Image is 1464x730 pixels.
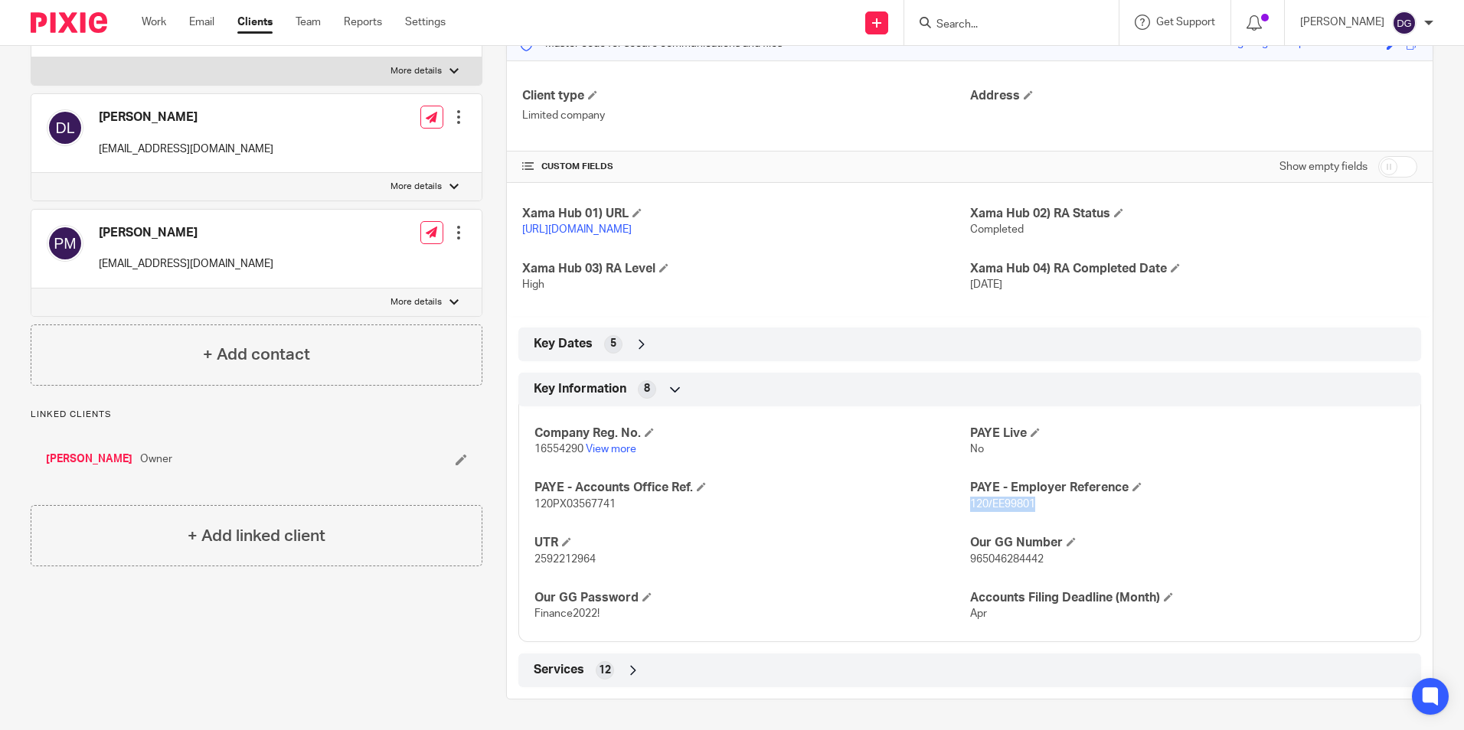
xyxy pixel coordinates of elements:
[644,381,650,396] span: 8
[522,206,969,222] h4: Xama Hub 01) URL
[970,224,1024,235] span: Completed
[534,499,616,510] span: 120PX03567741
[522,108,969,123] p: Limited company
[935,18,1073,32] input: Search
[31,409,482,421] p: Linked clients
[534,480,969,496] h4: PAYE - Accounts Office Ref.
[1300,15,1384,30] p: [PERSON_NAME]
[534,444,583,455] span: 16554290
[522,88,969,104] h4: Client type
[534,336,593,352] span: Key Dates
[970,554,1044,565] span: 965046284442
[1156,17,1215,28] span: Get Support
[405,15,446,30] a: Settings
[970,590,1405,606] h4: Accounts Filing Deadline (Month)
[970,499,1035,510] span: 120/EE99801
[47,109,83,146] img: svg%3E
[522,261,969,277] h4: Xama Hub 03) RA Level
[610,336,616,351] span: 5
[534,590,969,606] h4: Our GG Password
[970,444,984,455] span: No
[522,279,544,290] span: High
[534,554,596,565] span: 2592212964
[99,225,273,241] h4: [PERSON_NAME]
[534,425,969,442] h4: Company Reg. No.
[970,608,987,619] span: Apr
[344,15,382,30] a: Reports
[1392,11,1417,35] img: svg%3E
[970,535,1405,551] h4: Our GG Number
[534,381,626,397] span: Key Information
[1279,159,1368,174] label: Show empty fields
[970,279,1002,290] span: [DATE]
[296,15,321,30] a: Team
[970,88,1417,104] h4: Address
[99,109,273,125] h4: [PERSON_NAME]
[534,662,584,678] span: Services
[237,15,273,30] a: Clients
[391,296,442,308] p: More details
[99,256,273,272] p: [EMAIL_ADDRESS][DOMAIN_NAME]
[391,181,442,193] p: More details
[140,451,172,467] span: Owner
[46,451,132,467] a: [PERSON_NAME]
[970,480,1405,496] h4: PAYE - Employer Reference
[534,535,969,551] h4: UTR
[970,425,1405,442] h4: PAYE Live
[47,225,83,262] img: svg%3E
[391,65,442,77] p: More details
[599,663,611,678] span: 12
[586,444,636,455] a: View more
[189,15,214,30] a: Email
[522,161,969,173] h4: CUSTOM FIELDS
[188,524,325,548] h4: + Add linked client
[970,206,1417,222] h4: Xama Hub 02) RA Status
[99,142,273,157] p: [EMAIL_ADDRESS][DOMAIN_NAME]
[142,15,166,30] a: Work
[203,343,310,367] h4: + Add contact
[970,261,1417,277] h4: Xama Hub 04) RA Completed Date
[522,224,632,235] a: [URL][DOMAIN_NAME]
[31,12,107,33] img: Pixie
[534,608,600,619] span: Finance2022!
